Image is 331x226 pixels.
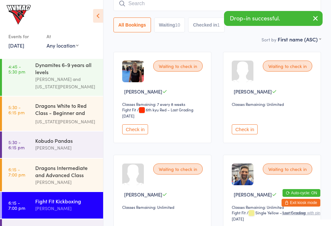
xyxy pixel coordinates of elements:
[154,17,185,32] button: Waiting10
[282,199,320,207] button: Exit kiosk mode
[175,22,180,28] div: 10
[35,118,98,125] div: [US_STATE][PERSON_NAME]
[224,11,323,26] div: Drop-in successful.
[35,205,98,212] div: [PERSON_NAME]
[124,191,162,198] span: [PERSON_NAME]
[35,178,98,186] div: [PERSON_NAME]
[122,204,205,210] div: Classes Remaining: Unlimited
[113,17,151,32] button: All Bookings
[35,144,98,152] div: [PERSON_NAME]
[232,210,246,215] div: Fight Fit
[8,31,40,42] div: Events for
[47,42,79,49] div: Any location
[122,107,193,119] span: / 6th kyu Red – Last Grading [DATE]
[282,211,320,215] button: how to secure with pin
[8,140,25,150] time: 5:30 - 6:15 pm
[35,102,98,118] div: Dragons White to Red Class - Beginner and Intermed...
[232,124,258,134] button: Check in
[35,137,98,144] div: Kobudo Pandas
[188,17,225,32] button: Checked in1
[2,192,103,219] a: 6:15 -7:00 pmFight Fit Kickboxing[PERSON_NAME]
[122,124,148,134] button: Check in
[6,5,31,25] img: Hunter Valley Martial Arts Centre Morisset
[8,42,24,49] a: [DATE]
[122,101,205,107] div: Classes Remaining: 7 every 8 weeks
[124,88,162,95] span: [PERSON_NAME]
[35,61,98,75] div: Dynamites 6-9 years all levels
[8,167,25,177] time: 6:15 - 7:00 pm
[122,107,136,112] div: Fight Fit
[2,159,103,191] a: 6:15 -7:00 pmDragons Intermediate and Advanced Class[PERSON_NAME]
[278,36,321,43] div: First name (ASC)
[153,164,203,175] div: Waiting to check in
[234,88,272,95] span: [PERSON_NAME]
[263,164,312,175] div: Waiting to check in
[2,131,103,158] a: 5:30 -6:15 pmKobudo Pandas[PERSON_NAME]
[153,61,203,72] div: Waiting to check in
[263,61,312,72] div: Waiting to check in
[262,36,276,43] label: Sort by
[232,164,253,185] img: image1681978365.png
[8,64,25,74] time: 4:45 - 5:30 pm
[232,210,305,221] span: / Single Yellow – Last Grading [DATE]
[234,191,272,198] span: [PERSON_NAME]
[232,101,314,107] div: Classes Remaining: Unlimited
[8,200,25,210] time: 6:15 - 7:00 pm
[8,105,25,115] time: 5:30 - 6:15 pm
[122,61,144,82] img: image1726562946.png
[2,56,103,96] a: 4:45 -5:30 pmDynamites 6-9 years all levels[PERSON_NAME] and [US_STATE][PERSON_NAME]
[217,22,220,28] div: 1
[35,198,98,205] div: Fight Fit Kickboxing
[2,96,103,131] a: 5:30 -6:15 pmDragons White to Red Class - Beginner and Intermed...[US_STATE][PERSON_NAME]
[47,31,79,42] div: At
[35,75,98,90] div: [PERSON_NAME] and [US_STATE][PERSON_NAME]
[283,189,320,197] button: Auto-cycle: ON
[35,164,98,178] div: Dragons Intermediate and Advanced Class
[232,204,314,210] div: Classes Remaining: Unlimited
